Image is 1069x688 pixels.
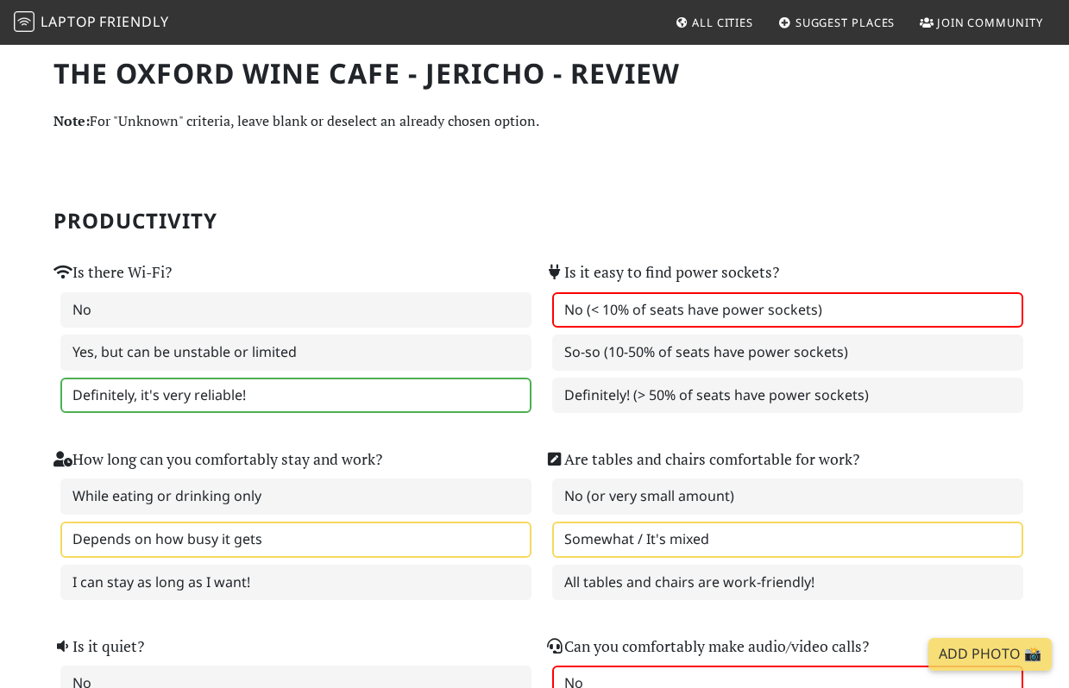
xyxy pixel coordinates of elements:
[552,565,1023,601] label: All tables and chairs are work-friendly!
[99,12,168,31] span: Friendly
[60,522,531,558] label: Depends on how busy it gets
[668,7,760,38] a: All Cities
[53,111,90,130] strong: Note:
[14,8,169,38] a: LaptopFriendly LaptopFriendly
[53,110,1016,133] p: For "Unknown" criteria, leave blank or deselect an already chosen option.
[41,12,97,31] span: Laptop
[53,260,172,285] label: Is there Wi-Fi?
[771,7,902,38] a: Suggest Places
[53,635,144,659] label: Is it quiet?
[60,478,531,515] label: While eating or drinking only
[545,447,859,472] label: Are tables and chairs comfortable for work?
[545,635,869,659] label: Can you comfortably make audio/video calls?
[928,638,1052,671] a: Add Photo 📸
[545,260,779,285] label: Is it easy to find power sockets?
[552,478,1023,515] label: No (or very small amount)
[552,522,1023,558] label: Somewhat / It's mixed
[60,378,531,414] label: Definitely, it's very reliable!
[937,15,1043,30] span: Join Community
[14,11,35,32] img: LaptopFriendly
[795,15,896,30] span: Suggest Places
[692,15,753,30] span: All Cities
[60,292,531,328] label: No
[913,7,1050,38] a: Join Community
[552,292,1023,328] label: No (< 10% of seats have power sockets)
[53,57,1016,90] h1: The Oxford Wine Cafe - Jericho - Review
[552,378,1023,414] label: Definitely! (> 50% of seats have power sockets)
[53,209,1016,234] h2: Productivity
[60,335,531,371] label: Yes, but can be unstable or limited
[53,447,382,472] label: How long can you comfortably stay and work?
[60,565,531,601] label: I can stay as long as I want!
[552,335,1023,371] label: So-so (10-50% of seats have power sockets)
